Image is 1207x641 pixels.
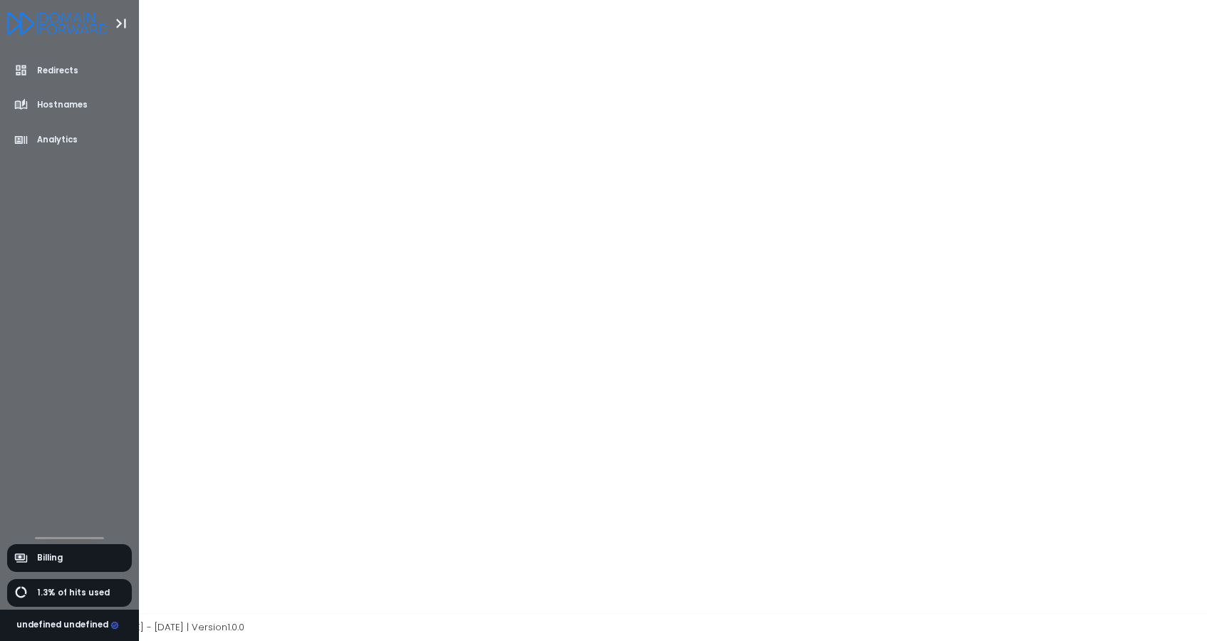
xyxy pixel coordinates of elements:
div: undefined undefined [16,619,119,632]
a: 1.3% of hits used [7,579,133,607]
span: Billing [37,552,63,564]
button: Toggle Aside [108,10,135,37]
span: Redirects [37,65,78,77]
span: 1.3% of hits used [37,587,110,599]
a: Billing [7,544,133,572]
span: Analytics [37,134,78,146]
a: Hostnames [7,91,133,119]
a: Logo [7,13,108,32]
a: Analytics [7,126,133,154]
a: Redirects [7,57,133,85]
span: Copyright © [DATE] - [DATE] | Version 1.0.0 [56,620,244,634]
span: Hostnames [37,99,88,111]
